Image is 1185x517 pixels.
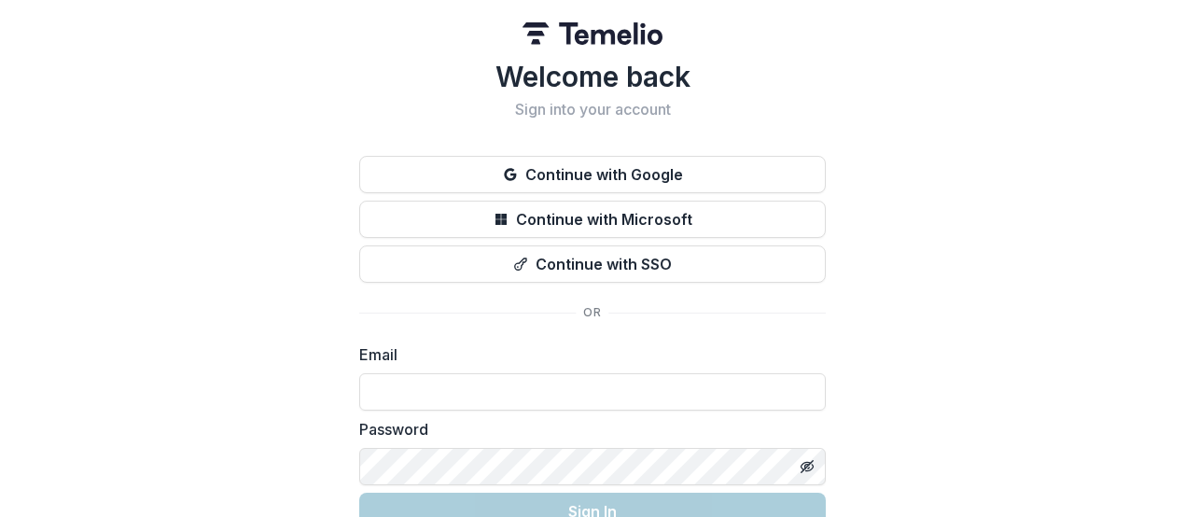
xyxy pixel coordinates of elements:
[359,201,826,238] button: Continue with Microsoft
[792,452,822,482] button: Toggle password visibility
[359,156,826,193] button: Continue with Google
[523,22,662,45] img: Temelio
[359,245,826,283] button: Continue with SSO
[359,101,826,119] h2: Sign into your account
[359,60,826,93] h1: Welcome back
[359,343,815,366] label: Email
[359,418,815,440] label: Password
